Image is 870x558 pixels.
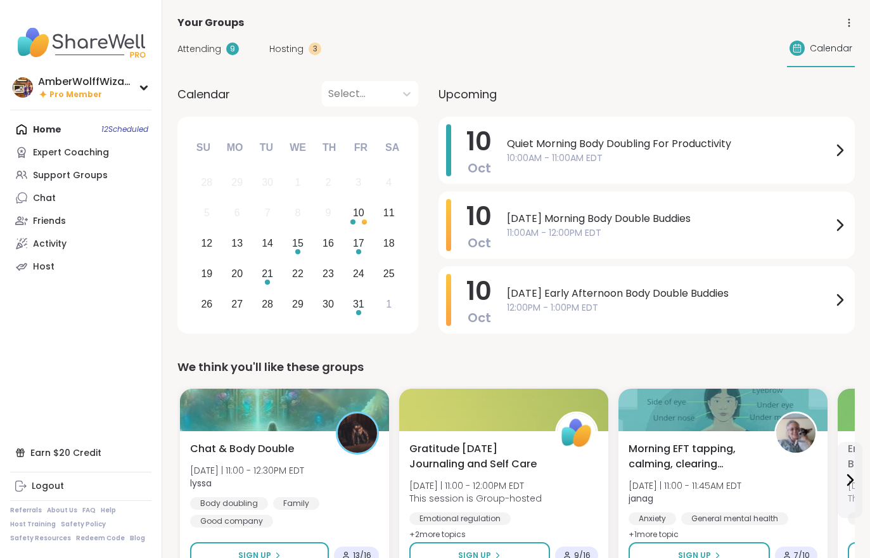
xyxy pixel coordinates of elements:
[776,413,816,453] img: janag
[347,134,374,162] div: Fr
[315,230,342,257] div: Choose Thursday, October 16th, 2025
[61,520,106,529] a: Safety Policy
[10,141,151,164] a: Expert Coaching
[224,230,251,257] div: Choose Monday, October 13th, 2025
[438,86,497,103] span: Upcoming
[10,186,151,209] a: Chat
[177,15,244,30] span: Your Groups
[353,265,364,282] div: 24
[345,169,372,197] div: Not available Friday, October 3rd, 2025
[190,477,212,490] b: lyssa
[33,192,56,205] div: Chat
[285,260,312,287] div: Choose Wednesday, October 22nd, 2025
[345,230,372,257] div: Choose Friday, October 17th, 2025
[193,290,221,318] div: Choose Sunday, October 26th, 2025
[193,260,221,287] div: Choose Sunday, October 19th, 2025
[47,506,77,515] a: About Us
[345,260,372,287] div: Choose Friday, October 24th, 2025
[82,506,96,515] a: FAQ
[629,492,653,505] b: janag
[323,235,334,252] div: 16
[265,204,271,221] div: 7
[38,75,133,89] div: AmberWolffWizard
[231,174,243,191] div: 29
[353,235,364,252] div: 17
[629,441,760,472] span: Morning EFT tapping, calming, clearing exercises
[49,89,102,100] span: Pro Member
[284,134,312,162] div: We
[345,290,372,318] div: Choose Friday, October 31st, 2025
[507,301,832,315] span: 12:00PM - 1:00PM EDT
[101,506,116,515] a: Help
[33,169,108,182] div: Support Groups
[353,204,364,221] div: 10
[338,413,377,453] img: lyssa
[323,295,334,313] div: 30
[292,235,304,252] div: 15
[383,265,395,282] div: 25
[231,235,243,252] div: 13
[254,169,281,197] div: Not available Tuesday, September 30th, 2025
[629,512,676,525] div: Anxiety
[409,441,541,472] span: Gratitude [DATE] Journaling and Self Care
[226,42,239,55] div: 9
[409,479,542,492] span: [DATE] | 11:00 - 12:00PM EDT
[315,290,342,318] div: Choose Thursday, October 30th, 2025
[224,200,251,227] div: Not available Monday, October 6th, 2025
[10,232,151,255] a: Activity
[254,230,281,257] div: Choose Tuesday, October 14th, 2025
[285,169,312,197] div: Not available Wednesday, October 1st, 2025
[130,534,145,543] a: Blog
[10,475,151,498] a: Logout
[262,174,273,191] div: 30
[13,77,33,98] img: AmberWolffWizard
[468,159,491,177] span: Oct
[177,42,221,56] span: Attending
[201,235,212,252] div: 12
[76,534,125,543] a: Redeem Code
[285,200,312,227] div: Not available Wednesday, October 8th, 2025
[557,413,596,453] img: ShareWell
[193,230,221,257] div: Choose Sunday, October 12th, 2025
[285,230,312,257] div: Choose Wednesday, October 15th, 2025
[375,200,402,227] div: Choose Saturday, October 11th, 2025
[204,204,210,221] div: 5
[383,204,395,221] div: 11
[10,20,151,65] img: ShareWell Nav Logo
[507,286,832,301] span: [DATE] Early Afternoon Body Double Buddies
[315,260,342,287] div: Choose Thursday, October 23rd, 2025
[10,209,151,232] a: Friends
[231,265,243,282] div: 20
[269,42,304,56] span: Hosting
[507,211,832,226] span: [DATE] Morning Body Double Buddies
[375,260,402,287] div: Choose Saturday, October 25th, 2025
[316,134,343,162] div: Th
[254,260,281,287] div: Choose Tuesday, October 21st, 2025
[315,200,342,227] div: Not available Thursday, October 9th, 2025
[201,174,212,191] div: 28
[507,152,832,165] span: 10:00AM - 11:00AM EDT
[224,290,251,318] div: Choose Monday, October 27th, 2025
[262,265,273,282] div: 21
[10,255,151,278] a: Host
[386,174,392,191] div: 4
[10,520,56,529] a: Host Training
[378,134,406,162] div: Sa
[224,169,251,197] div: Not available Monday, September 29th, 2025
[507,136,832,152] span: Quiet Morning Body Doubling For Productivity
[262,295,273,313] div: 28
[254,200,281,227] div: Not available Tuesday, October 7th, 2025
[292,265,304,282] div: 22
[323,265,334,282] div: 23
[345,200,372,227] div: Choose Friday, October 10th, 2025
[466,273,492,309] span: 10
[468,234,491,252] span: Oct
[309,42,321,55] div: 3
[375,230,402,257] div: Choose Saturday, October 18th, 2025
[33,238,67,250] div: Activity
[386,295,392,313] div: 1
[355,174,361,191] div: 3
[254,290,281,318] div: Choose Tuesday, October 28th, 2025
[33,146,109,159] div: Expert Coaching
[189,134,217,162] div: Su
